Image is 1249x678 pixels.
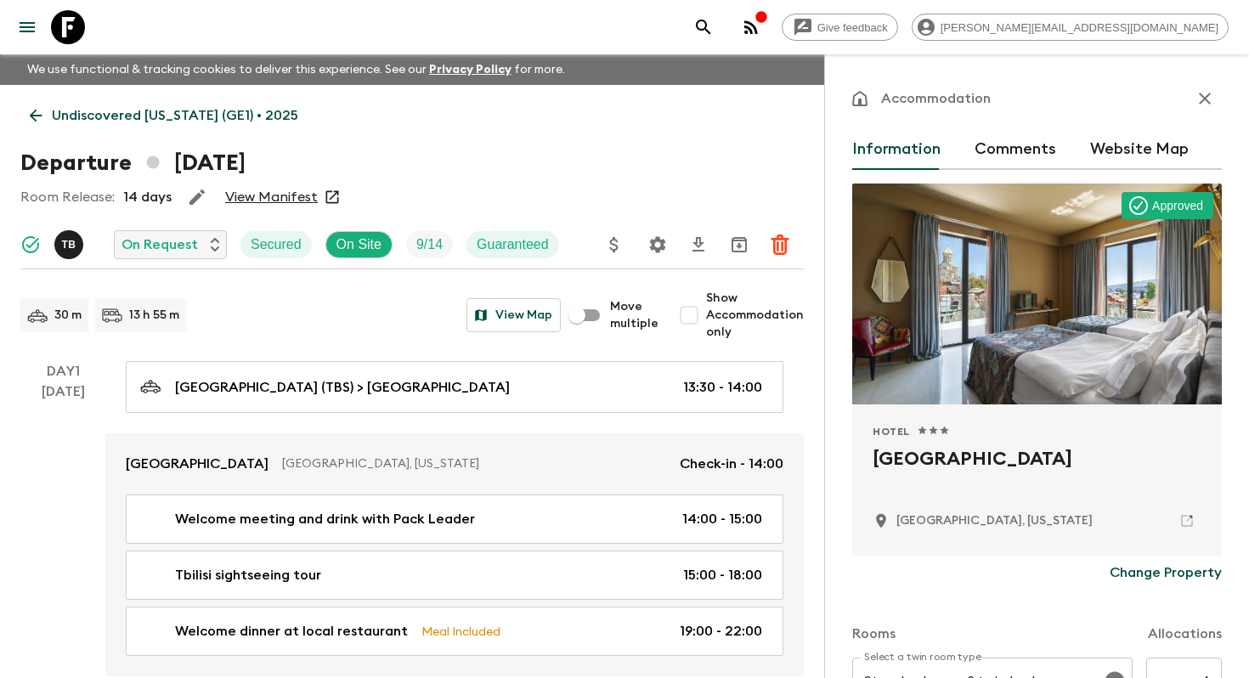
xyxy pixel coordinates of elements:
[641,228,675,262] button: Settings
[881,88,991,109] p: Accommodation
[175,565,321,585] p: Tbilisi sightseeing tour
[682,509,762,529] p: 14:00 - 15:00
[61,238,76,251] p: T B
[1148,624,1222,644] p: Allocations
[20,54,572,85] p: We use functional & tracking cookies to deliver this experience. See our for more.
[782,14,898,41] a: Give feedback
[683,565,762,585] p: 15:00 - 18:00
[477,234,549,255] p: Guaranteed
[852,184,1222,404] div: Photo of Brim Hotel
[896,512,1093,529] p: Tbilisi, Georgia
[126,361,783,413] a: [GEOGRAPHIC_DATA] (TBS) > [GEOGRAPHIC_DATA]13:30 - 14:00
[54,235,87,249] span: Tamar Bulbulashvili
[122,234,198,255] p: On Request
[54,307,82,324] p: 30 m
[20,99,308,133] a: Undiscovered [US_STATE] (GE1) • 2025
[706,290,804,341] span: Show Accommodation only
[175,509,475,529] p: Welcome meeting and drink with Pack Leader
[680,621,762,641] p: 19:00 - 22:00
[610,298,658,332] span: Move multiple
[421,622,500,641] p: Meal Included
[722,228,756,262] button: Archive (Completed, Cancelled or Unsynced Departures only)
[1152,197,1203,214] p: Approved
[20,146,246,180] h1: Departure [DATE]
[1090,129,1189,170] button: Website Map
[912,14,1229,41] div: [PERSON_NAME][EMAIL_ADDRESS][DOMAIN_NAME]
[20,234,41,255] svg: Synced Successfully
[126,454,268,474] p: [GEOGRAPHIC_DATA]
[808,21,897,34] span: Give feedback
[126,494,783,544] a: Welcome meeting and drink with Pack Leader14:00 - 15:00
[251,234,302,255] p: Secured
[336,234,381,255] p: On Site
[123,187,172,207] p: 14 days
[852,624,896,644] p: Rooms
[406,231,453,258] div: Trip Fill
[873,425,910,438] span: Hotel
[105,433,804,494] a: [GEOGRAPHIC_DATA][GEOGRAPHIC_DATA], [US_STATE]Check-in - 14:00
[864,650,981,664] label: Select a twin room type
[1110,556,1222,590] button: Change Property
[429,64,511,76] a: Privacy Policy
[466,298,561,332] button: View Map
[240,231,312,258] div: Secured
[129,307,179,324] p: 13 h 55 m
[852,129,941,170] button: Information
[20,187,115,207] p: Room Release:
[687,10,721,44] button: search adventures
[52,105,298,126] p: Undiscovered [US_STATE] (GE1) • 2025
[126,551,783,600] a: Tbilisi sightseeing tour15:00 - 18:00
[175,377,510,398] p: [GEOGRAPHIC_DATA] (TBS) > [GEOGRAPHIC_DATA]
[42,381,85,676] div: [DATE]
[175,621,408,641] p: Welcome dinner at local restaurant
[1110,562,1222,583] p: Change Property
[763,228,797,262] button: Delete
[54,230,87,259] button: TB
[126,607,783,656] a: Welcome dinner at local restaurantMeal Included19:00 - 22:00
[10,10,44,44] button: menu
[680,454,783,474] p: Check-in - 14:00
[225,189,318,206] a: View Manifest
[681,228,715,262] button: Download CSV
[683,377,762,398] p: 13:30 - 14:00
[416,234,443,255] p: 9 / 14
[597,228,631,262] button: Update Price, Early Bird Discount and Costs
[325,231,393,258] div: On Site
[975,129,1056,170] button: Comments
[282,455,666,472] p: [GEOGRAPHIC_DATA], [US_STATE]
[931,21,1228,34] span: [PERSON_NAME][EMAIL_ADDRESS][DOMAIN_NAME]
[20,361,105,381] p: Day 1
[873,445,1201,500] h2: [GEOGRAPHIC_DATA]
